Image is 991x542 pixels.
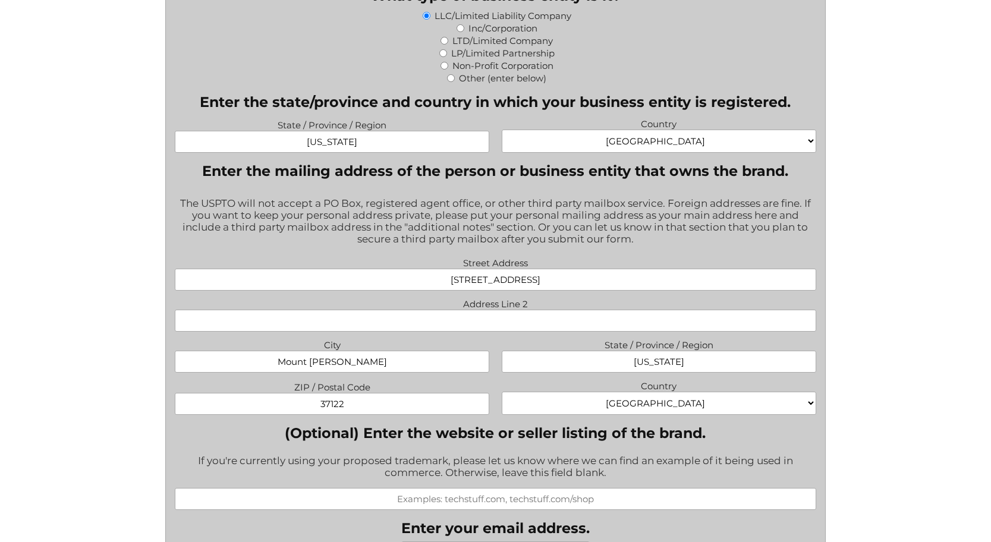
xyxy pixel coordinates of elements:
[502,115,816,130] label: Country
[175,254,816,269] label: Street Address
[468,23,537,34] label: Inc/Corporation
[175,488,816,510] input: Examples: techstuff.com, techstuff.com/shop
[202,162,788,179] legend: Enter the mailing address of the person or business entity that owns the brand.
[175,447,816,488] div: If you're currently using your proposed trademark, please let us know where we can find an exampl...
[502,377,816,392] label: Country
[502,336,816,351] label: State / Province / Region
[175,295,816,310] label: Address Line 2
[175,116,489,131] label: State / Province / Region
[452,35,553,46] label: LTD/Limited Company
[175,379,489,393] label: ZIP / Postal Code
[451,48,555,59] label: LP/Limited Partnership
[175,424,816,442] label: (Optional) Enter the website or seller listing of the brand.
[435,10,571,21] label: LLC/Limited Liability Company
[459,73,546,84] label: Other (enter below)
[175,190,816,254] div: The USPTO will not accept a PO Box, registered agent office, or other third party mailbox service...
[452,60,553,71] label: Non-Profit Corporation
[175,336,489,351] label: City
[401,519,590,537] label: Enter your email address.
[200,93,791,111] legend: Enter the state/province and country in which your business entity is registered.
